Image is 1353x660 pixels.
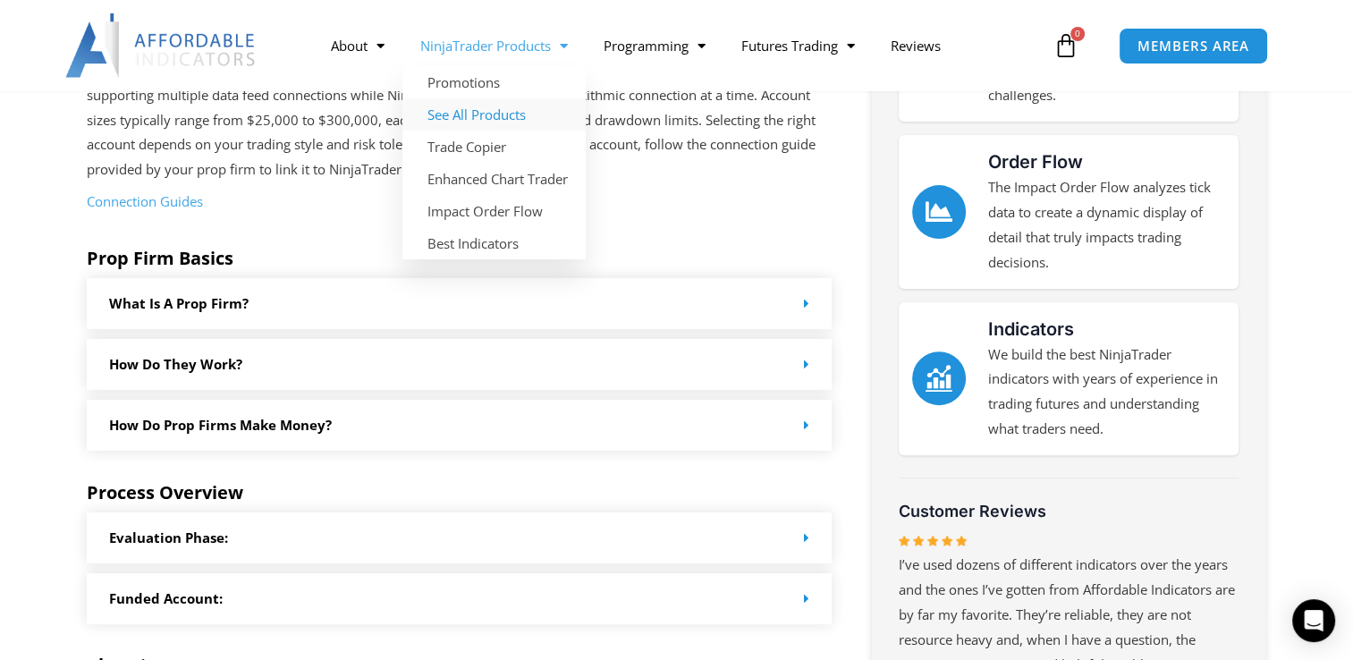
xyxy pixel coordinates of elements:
[586,25,723,66] a: Programming
[402,163,586,195] a: Enhanced Chart Trader
[65,13,258,78] img: LogoAI | Affordable Indicators – NinjaTrader
[988,175,1225,275] p: The Impact Order Flow analyzes tick data to create a dynamic display of detail that truly impacts...
[87,512,833,563] div: Evaluation Phase:
[402,66,586,259] ul: NinjaTrader Products
[873,25,959,66] a: Reviews
[87,339,833,390] div: How Do they work?
[109,416,332,434] a: How do Prop Firms make money?
[912,351,966,405] a: Indicators
[402,25,586,66] a: NinjaTrader Products
[87,248,833,269] h5: Prop Firm Basics
[988,343,1225,442] p: We build the best NinjaTrader indicators with years of experience in trading futures and understa...
[1119,28,1268,64] a: MEMBERS AREA
[87,573,833,624] div: Funded Account:
[87,400,833,451] div: How do Prop Firms make money?
[723,25,873,66] a: Futures Trading
[1027,20,1105,72] a: 0
[87,192,203,210] a: Connection Guides
[109,355,242,373] a: How Do they work?
[1070,27,1085,41] span: 0
[988,151,1083,173] a: Order Flow
[109,529,228,546] a: Evaluation Phase:
[402,66,586,98] a: Promotions
[1292,599,1335,642] div: Open Intercom Messenger
[402,98,586,131] a: See All Products
[912,185,966,239] a: Order Flow
[87,33,833,182] p: When selecting a prop firm account, traders can choose between Rithmic or Tradovate connections, ...
[87,278,833,329] div: What is a prop firm?
[313,25,402,66] a: About
[109,294,249,312] a: What is a prop firm?
[87,482,833,503] h5: Process Overview
[402,131,586,163] a: Trade Copier
[1137,39,1249,53] span: MEMBERS AREA
[313,25,1049,66] nav: Menu
[402,227,586,259] a: Best Indicators
[988,318,1074,340] a: Indicators
[899,501,1239,521] h3: Customer Reviews
[402,195,586,227] a: Impact Order Flow
[109,589,223,607] a: Funded Account:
